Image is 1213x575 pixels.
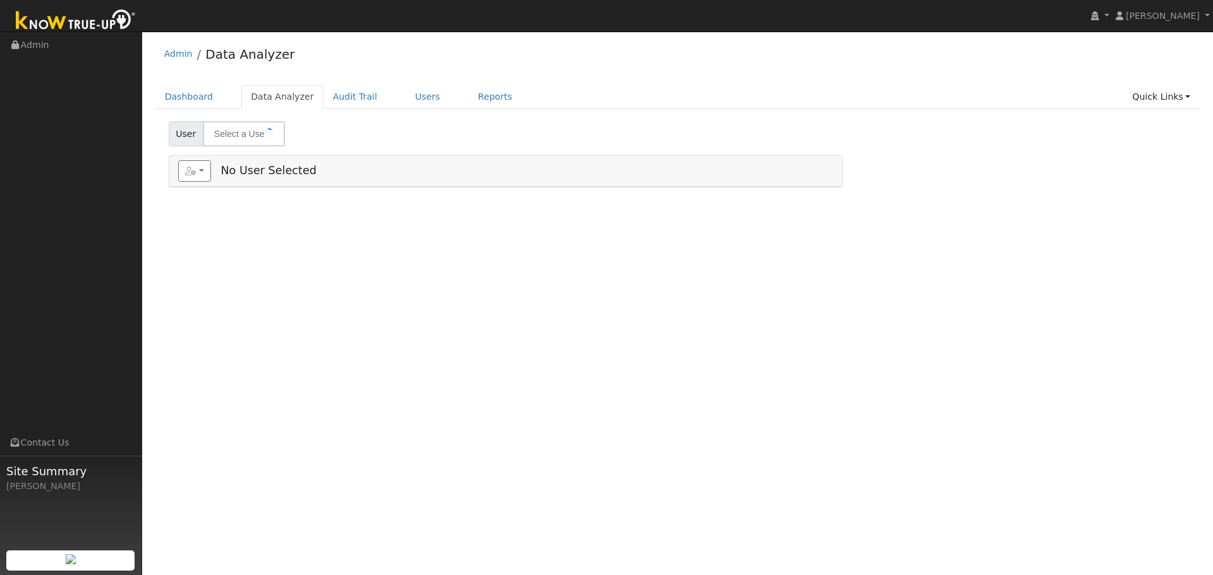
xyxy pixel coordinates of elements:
a: Data Analyzer [241,85,323,109]
div: [PERSON_NAME] [6,480,135,493]
img: retrieve [66,554,76,564]
a: Dashboard [155,85,223,109]
a: Reports [469,85,522,109]
span: Site Summary [6,463,135,480]
a: Admin [164,49,193,59]
span: User [169,121,203,146]
a: Data Analyzer [205,47,294,62]
a: Users [406,85,450,109]
span: [PERSON_NAME] [1126,11,1200,21]
a: Audit Trail [323,85,387,109]
input: Select a User [203,121,285,146]
a: Quick Links [1123,85,1200,109]
h5: No User Selected [178,160,833,182]
img: Know True-Up [9,7,142,35]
